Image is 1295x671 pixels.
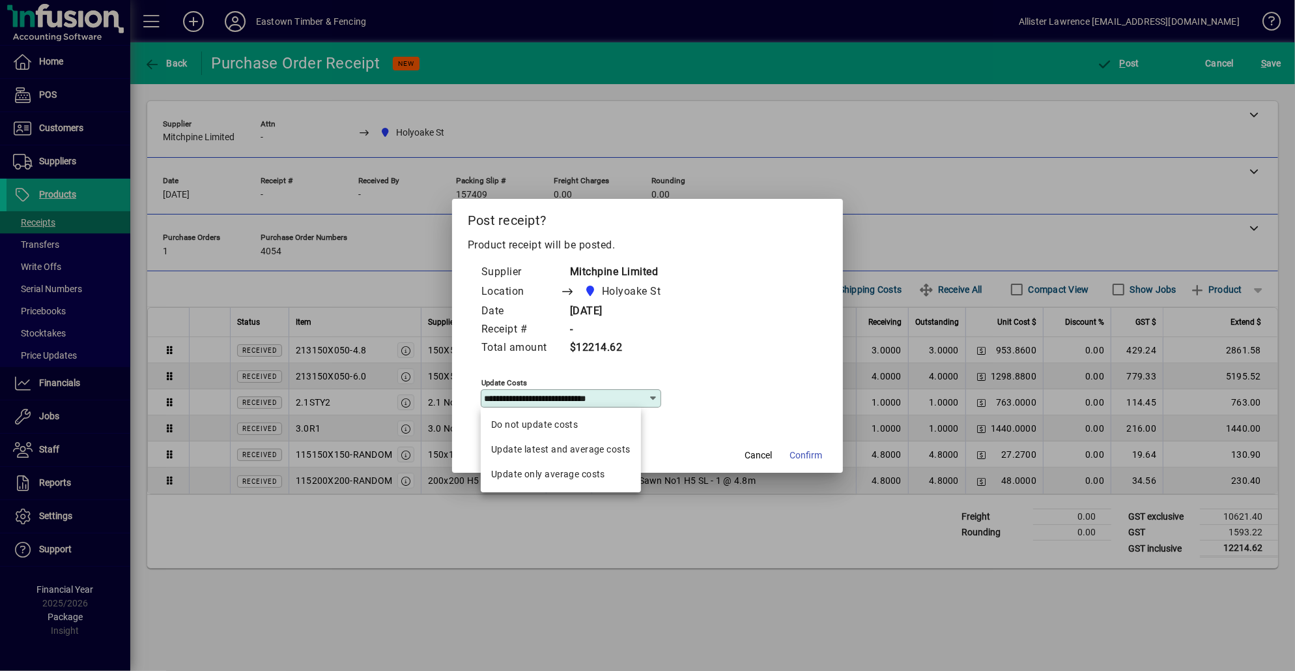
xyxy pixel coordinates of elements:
td: Receipt # [481,321,560,339]
mat-option: Update latest and average costs [481,438,641,462]
td: Location [481,282,560,303]
td: Total amount [481,339,560,357]
button: Cancel [737,444,779,468]
span: Cancel [745,449,772,462]
span: Holyoake St [580,282,666,301]
mat-option: Update only average costs [481,462,641,487]
td: $12214.62 [560,339,686,357]
span: Holyoake St [602,284,661,299]
div: Update only average costs [491,468,631,481]
td: - [560,321,686,339]
td: Supplier [481,263,560,282]
p: Product receipt will be posted. [468,237,827,253]
td: [DATE] [560,303,686,321]
div: Do not update costs [491,418,631,432]
div: Update latest and average costs [491,443,631,456]
h2: Post receipt? [452,199,843,237]
button: Confirm [784,444,827,468]
td: Mitchpine Limited [560,263,686,282]
mat-option: Do not update costs [481,413,641,438]
span: Confirm [790,449,822,462]
td: Date [481,303,560,321]
mat-label: Update costs [481,378,527,387]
